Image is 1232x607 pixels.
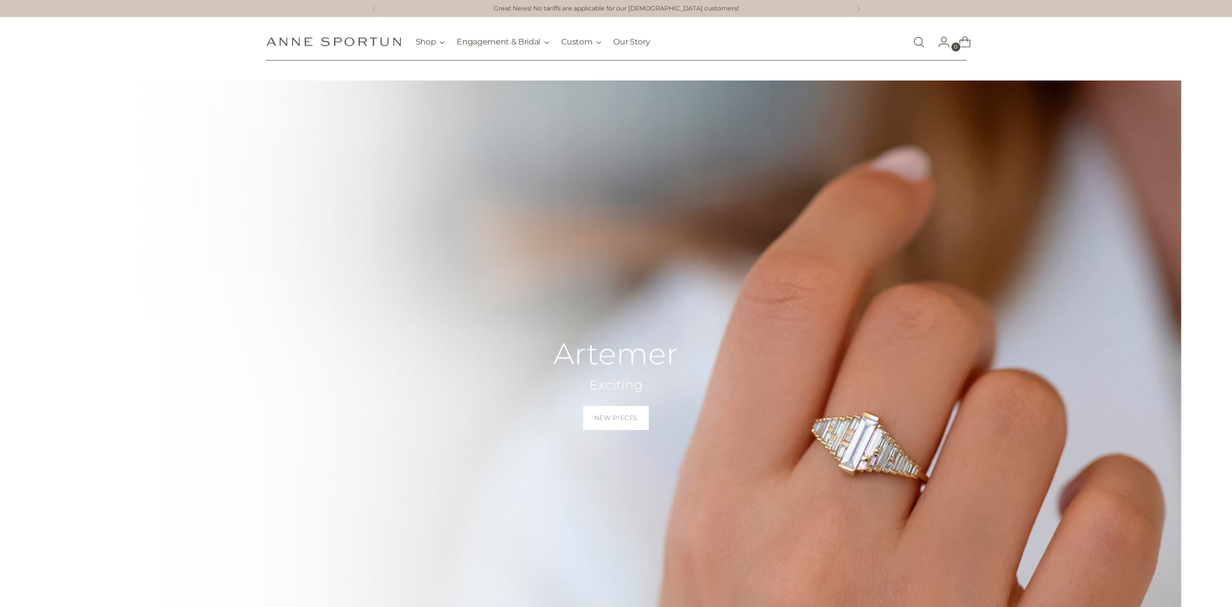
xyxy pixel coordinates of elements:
[594,413,638,422] span: New Pieces
[553,376,678,394] h2: Exciting
[930,32,950,52] a: Go to the account page
[583,406,649,430] a: New Pieces
[416,31,445,53] button: Shop
[909,32,929,52] a: Open search modal
[457,31,549,53] button: Engagement & Bridal
[266,37,401,46] a: Anne Sportun Fine Jewellery
[561,31,601,53] button: Custom
[613,31,650,53] a: Our Story
[494,4,739,13] a: Great News! No tariffs are applicable for our [DEMOGRAPHIC_DATA] customers!
[951,42,960,51] span: 0
[951,32,971,52] a: Open cart modal
[553,337,678,370] h2: Artemer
